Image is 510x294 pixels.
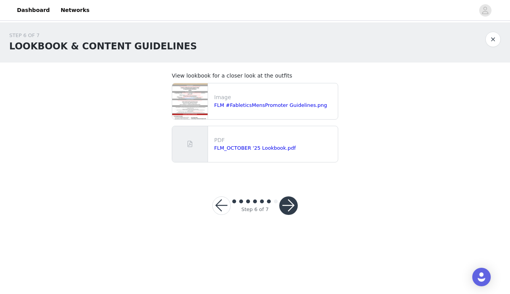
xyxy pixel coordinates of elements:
p: Image [214,93,335,101]
a: FLM_OCTOBER '25 Lookbook.pdf [214,145,296,151]
a: FLM #FableticsMensPromoter Guidelines.png [214,102,327,108]
div: Open Intercom Messenger [472,268,491,286]
div: avatar [481,4,489,17]
div: Step 6 of 7 [241,206,268,213]
h1: LOOKBOOK & CONTENT GUIDELINES [9,39,197,53]
h4: View lookbook for a closer look at the outfits [172,72,338,80]
a: Dashboard [12,2,54,19]
div: STEP 6 OF 7 [9,32,197,39]
img: file [172,83,208,119]
a: Networks [56,2,94,19]
p: PDF [214,136,335,144]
